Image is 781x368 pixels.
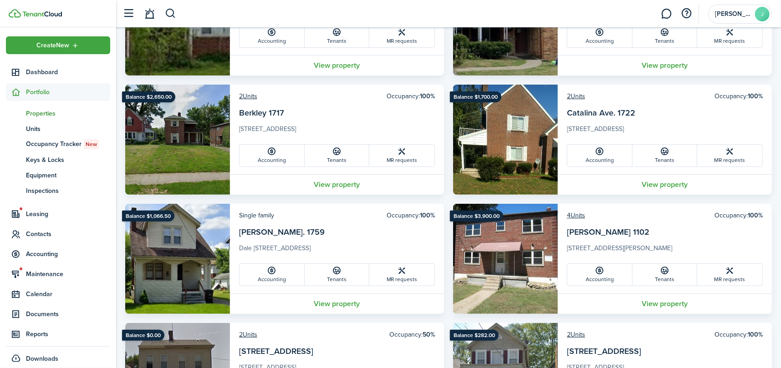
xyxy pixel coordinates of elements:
[22,11,62,17] img: TenantCloud
[26,67,110,77] span: Dashboard
[125,85,230,195] img: Property avatar
[230,55,444,76] a: View property
[239,243,435,258] card-description: Dale [STREET_ADDRESS]
[633,264,698,286] a: Tenants
[369,145,434,166] a: MR requests
[240,25,305,47] a: Accounting
[120,5,138,22] button: Open sidebar
[26,186,110,196] span: Inspections
[6,325,110,343] a: Reports
[369,264,434,286] a: MR requests
[697,25,762,47] a: MR requests
[697,264,762,286] a: MR requests
[558,174,772,195] a: View property
[450,330,499,341] ribbon: Balance $282.00
[305,25,370,47] a: Tenants
[239,330,257,339] a: 2Units
[715,91,763,101] card-header-right: Occupancy:
[9,9,21,18] img: TenantCloud
[748,91,763,101] b: 100%
[239,345,313,357] a: [STREET_ADDRESS]
[697,145,762,166] a: MR requests
[6,106,110,121] a: Properties
[122,330,164,341] ribbon: Balance $0.00
[305,264,370,286] a: Tenants
[125,204,230,314] img: Property avatar
[26,209,110,219] span: Leasing
[567,226,649,238] a: [PERSON_NAME] 1102
[26,109,110,118] span: Properties
[387,211,435,220] card-header-right: Occupancy:
[450,91,501,102] ribbon: Balance $1,700.00
[748,330,763,339] b: 100%
[567,25,633,47] a: Accounting
[420,91,435,101] b: 100%
[26,269,110,279] span: Maintenance
[715,330,763,339] card-header-right: Occupancy:
[230,174,444,195] a: View property
[558,293,772,314] a: View property
[26,124,110,134] span: Units
[387,91,435,101] card-header-right: Occupancy:
[26,309,110,319] span: Documents
[141,2,158,25] a: Notifications
[567,243,763,258] card-description: [STREET_ADDRESS][PERSON_NAME]
[6,152,110,167] a: Keys & Locks
[6,167,110,183] a: Equipment
[715,211,763,220] card-header-right: Occupancy:
[567,264,633,286] a: Accounting
[567,91,585,101] a: 2Units
[423,330,435,339] b: 50%
[658,2,675,25] a: Messaging
[567,211,585,220] a: 4Units
[453,85,558,195] img: Property avatar
[567,145,633,166] a: Accounting
[567,345,641,357] a: [STREET_ADDRESS]
[6,121,110,136] a: Units
[26,155,110,165] span: Keys & Locks
[86,140,97,148] span: New
[165,6,176,21] button: Search
[230,293,444,314] a: View property
[6,183,110,198] a: Inspections
[748,211,763,220] b: 100%
[715,11,751,17] span: Joe
[369,25,434,47] a: MR requests
[633,25,698,47] a: Tenants
[239,91,257,101] a: 2Units
[26,229,110,239] span: Contacts
[37,42,70,49] span: Create New
[558,55,772,76] a: View property
[239,107,284,119] a: Berkley 1717
[240,145,305,166] a: Accounting
[239,226,325,238] a: [PERSON_NAME]. 1759
[26,87,110,97] span: Portfolio
[239,211,274,220] card-header-left: Single family
[567,124,763,139] card-description: [STREET_ADDRESS]
[239,124,435,139] card-description: [STREET_ADDRESS]
[755,7,770,21] avatar-text: J
[679,6,694,21] button: Open resource center
[453,204,558,314] img: Property avatar
[389,330,435,339] card-header-right: Occupancy:
[122,211,174,222] ribbon: Balance $1,066.50
[6,36,110,54] button: Open menu
[567,330,585,339] a: 2Units
[6,136,110,152] a: Occupancy TrackerNew
[26,329,110,339] span: Reports
[633,145,698,166] a: Tenants
[450,211,503,222] ribbon: Balance $3,900.00
[305,145,370,166] a: Tenants
[26,249,110,259] span: Accounting
[420,211,435,220] b: 100%
[240,264,305,286] a: Accounting
[26,171,110,180] span: Equipment
[26,289,110,299] span: Calendar
[26,354,58,363] span: Downloads
[122,91,175,102] ribbon: Balance $2,650.00
[6,63,110,81] a: Dashboard
[26,139,110,149] span: Occupancy Tracker
[567,107,635,119] a: Catalina Ave. 1722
